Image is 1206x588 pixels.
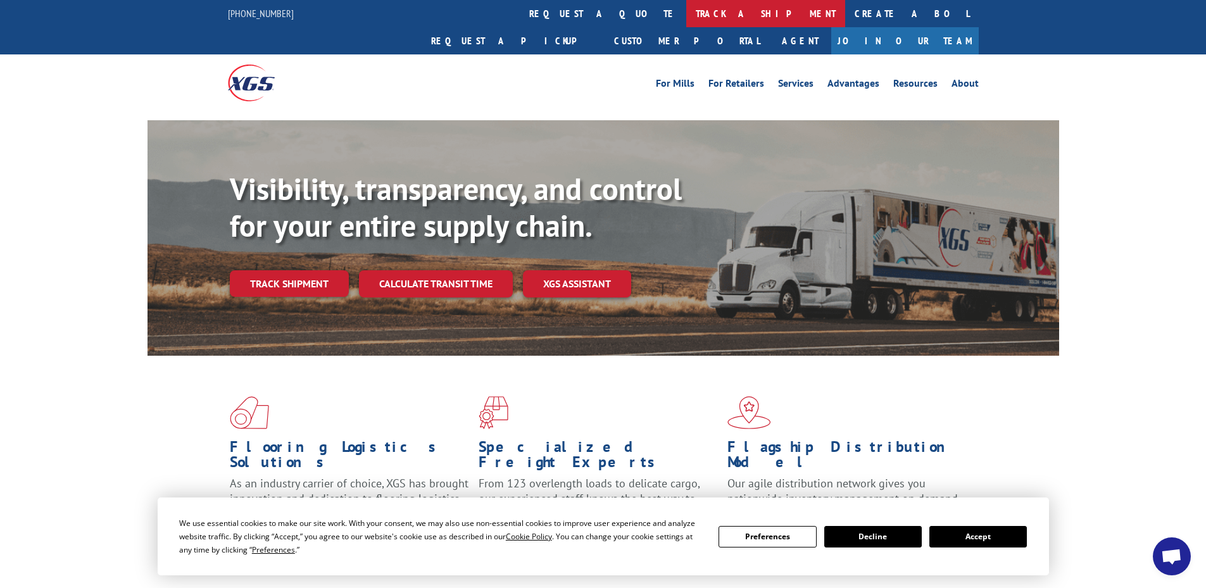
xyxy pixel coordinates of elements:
[727,476,960,506] span: Our agile distribution network gives you nationwide inventory management on demand.
[179,516,703,556] div: We use essential cookies to make our site work. With your consent, we may also use non-essential ...
[727,396,771,429] img: xgs-icon-flagship-distribution-model-red
[228,7,294,20] a: [PHONE_NUMBER]
[727,439,967,476] h1: Flagship Distribution Model
[778,78,813,92] a: Services
[769,27,831,54] a: Agent
[230,396,269,429] img: xgs-icon-total-supply-chain-intelligence-red
[831,27,979,54] a: Join Our Team
[230,169,682,245] b: Visibility, transparency, and control for your entire supply chain.
[422,27,605,54] a: Request a pickup
[230,439,469,476] h1: Flooring Logistics Solutions
[479,476,718,532] p: From 123 overlength loads to delicate cargo, our experienced staff knows the best way to move you...
[1153,537,1191,575] a: Open chat
[523,270,631,297] a: XGS ASSISTANT
[506,531,552,542] span: Cookie Policy
[158,497,1049,575] div: Cookie Consent Prompt
[605,27,769,54] a: Customer Portal
[893,78,938,92] a: Resources
[479,396,508,429] img: xgs-icon-focused-on-flooring-red
[708,78,764,92] a: For Retailers
[230,270,349,297] a: Track shipment
[656,78,694,92] a: For Mills
[359,270,513,297] a: Calculate transit time
[827,78,879,92] a: Advantages
[824,526,922,547] button: Decline
[252,544,295,555] span: Preferences
[719,526,816,547] button: Preferences
[952,78,979,92] a: About
[230,476,468,521] span: As an industry carrier of choice, XGS has brought innovation and dedication to flooring logistics...
[929,526,1027,547] button: Accept
[479,439,718,476] h1: Specialized Freight Experts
